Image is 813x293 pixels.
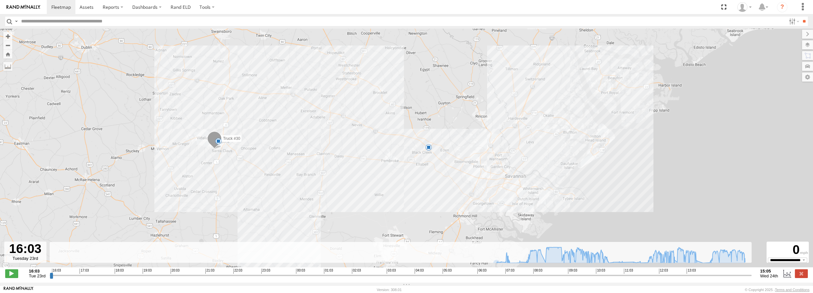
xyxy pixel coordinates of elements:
a: Visit our Website [4,286,33,293]
span: 09:03 [568,269,577,274]
span: 13:03 [687,269,696,274]
span: 17:03 [80,269,89,274]
strong: 16:03 [29,269,45,273]
label: Measure [3,62,12,71]
span: 12:03 [659,269,668,274]
label: Search Filter Options [786,17,800,26]
span: 02:03 [352,269,361,274]
strong: 15:05 [760,269,778,273]
span: 06:03 [477,269,486,274]
label: Close [795,269,808,278]
span: 20:03 [171,269,180,274]
label: Play/Stop [5,269,18,278]
span: Wed 24th Sep 2025 [760,273,778,278]
span: 19:03 [143,269,152,274]
i: ? [777,2,787,12]
span: 07:03 [505,269,514,274]
span: 18:03 [115,269,124,274]
span: 04:03 [415,269,424,274]
button: Zoom in [3,32,12,41]
label: Search Query [14,17,19,26]
span: 00:03 [296,269,305,274]
div: 0 [768,243,808,257]
button: Zoom Home [3,50,12,59]
span: 05:03 [443,269,452,274]
span: 01:03 [324,269,333,274]
span: 08:03 [533,269,542,274]
span: 21:03 [205,269,214,274]
span: 03:03 [387,269,396,274]
div: © Copyright 2025 - [745,288,809,292]
span: 10:03 [596,269,605,274]
img: rand-logo.svg [6,5,40,9]
span: Truck #30 [223,136,240,141]
span: 22:03 [233,269,242,274]
div: Jeff Whitson [735,2,754,12]
div: Version: 308.01 [377,288,402,292]
a: Terms and Conditions [775,288,809,292]
span: 23:03 [261,269,270,274]
span: 16:03 [52,269,61,274]
button: Zoom out [3,41,12,50]
label: Map Settings [802,73,813,82]
span: 11:03 [624,269,633,274]
span: Tue 23rd Sep 2025 [29,273,45,278]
